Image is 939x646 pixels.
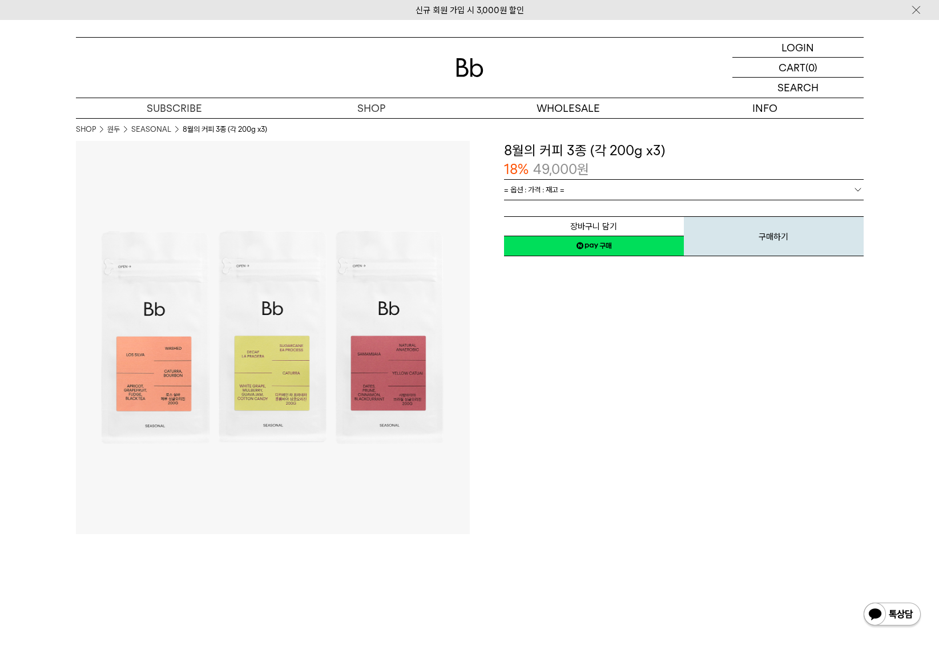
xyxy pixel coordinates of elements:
[732,58,864,78] a: CART (0)
[863,601,922,629] img: 카카오톡 채널 1:1 채팅 버튼
[504,236,684,256] a: 새창
[684,216,864,256] button: 구매하기
[273,98,470,118] a: SHOP
[76,124,96,135] a: SHOP
[667,98,864,118] p: INFO
[577,161,589,177] span: 원
[805,58,817,77] p: (0)
[456,58,483,77] img: 로고
[779,58,805,77] p: CART
[533,160,589,179] p: 49,000
[416,5,524,15] a: 신규 회원 가입 시 3,000원 할인
[76,141,470,535] img: 8월의 커피 3종 (각 200g x3)
[732,38,864,58] a: LOGIN
[470,98,667,118] p: WHOLESALE
[504,141,864,160] h3: 8월의 커피 3종 (각 200g x3)
[781,38,814,57] p: LOGIN
[504,216,684,236] button: 장바구니 담기
[76,98,273,118] a: SUBSCRIBE
[183,124,267,135] li: 8월의 커피 3종 (각 200g x3)
[504,160,529,179] p: 18%
[131,124,171,135] a: SEASONAL
[504,180,565,200] span: = 옵션 : 가격 : 재고 =
[777,78,819,98] p: SEARCH
[107,124,120,135] a: 원두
